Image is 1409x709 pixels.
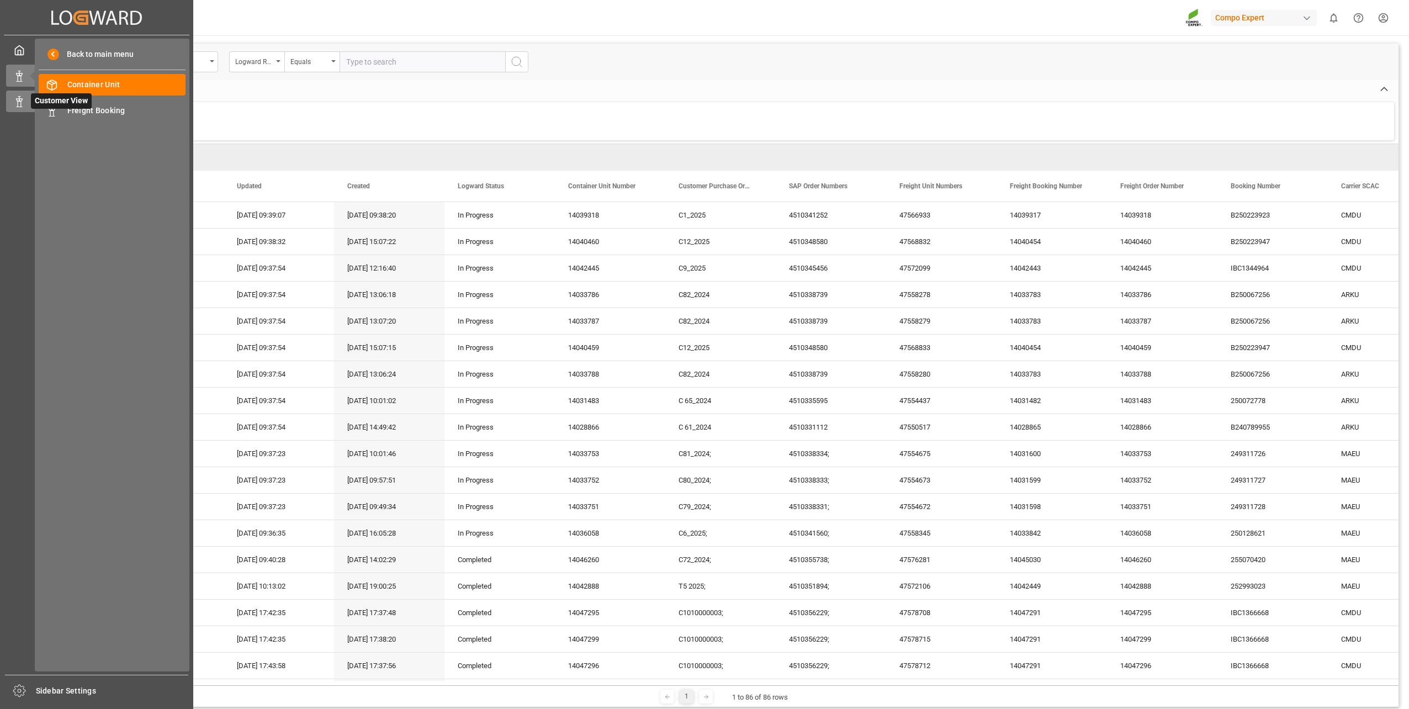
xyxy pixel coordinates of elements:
[886,229,997,255] div: 47568832
[997,414,1107,440] div: 14028865
[886,361,997,387] div: 47558280
[555,653,665,679] div: 14047296
[568,182,635,190] span: Container Unit Number
[458,494,542,520] div: In Progress
[776,202,886,228] div: 4510341252
[886,573,997,599] div: 47572106
[1217,547,1328,573] div: 255070420
[997,520,1107,546] div: 14033842
[665,282,776,308] div: C82_2024
[334,653,444,679] div: [DATE] 17:37:56
[886,441,997,467] div: 47554675
[886,520,997,546] div: 47558345
[1217,520,1328,546] div: 250128621
[1217,679,1328,705] div: IBC1366668
[1211,7,1321,28] button: Compo Expert
[555,255,665,281] div: 14042445
[665,308,776,334] div: C82_2024
[224,388,334,414] div: [DATE] 09:37:54
[1107,255,1217,281] div: 14042445
[458,441,542,467] div: In Progress
[997,600,1107,626] div: 14047291
[458,309,542,334] div: In Progress
[776,467,886,493] div: 4510338333;
[39,74,186,96] a: Container Unit
[67,105,186,117] span: Freight Booking
[776,335,886,361] div: 4510348580
[224,520,334,546] div: [DATE] 09:36:35
[555,467,665,493] div: 14033752
[458,521,542,546] div: In Progress
[886,547,997,573] div: 47576281
[1010,182,1082,190] span: Freight Booking Number
[1217,600,1328,626] div: IBC1366668
[997,679,1107,705] div: 14047291
[458,182,504,190] span: Logward Status
[555,679,665,705] div: 14047297
[1217,467,1328,493] div: 249311727
[6,39,187,61] a: My Cockpit
[224,494,334,520] div: [DATE] 09:37:23
[886,467,997,493] div: 47554673
[555,600,665,626] div: 14047295
[458,203,542,228] div: In Progress
[776,282,886,308] div: 4510338739
[458,256,542,281] div: In Progress
[334,388,444,414] div: [DATE] 10:01:02
[224,600,334,626] div: [DATE] 17:42:35
[555,626,665,652] div: 14047299
[997,255,1107,281] div: 14042443
[224,679,334,705] div: [DATE] 17:43:58
[776,520,886,546] div: 4510341560;
[1107,600,1217,626] div: 14047295
[665,679,776,705] div: C1010000003;
[1107,653,1217,679] div: 14047296
[555,494,665,520] div: 14033751
[340,51,505,72] input: Type to search
[458,229,542,255] div: In Progress
[1217,441,1328,467] div: 249311726
[224,229,334,255] div: [DATE] 09:38:32
[1107,520,1217,546] div: 14036058
[1217,335,1328,361] div: B250223947
[886,679,997,705] div: 47578713
[458,547,542,573] div: Completed
[1185,8,1203,28] img: Screenshot%202023-09-29%20at%2010.02.21.png_1712312052.png
[555,282,665,308] div: 14033786
[224,414,334,440] div: [DATE] 09:37:54
[776,547,886,573] div: 4510355738;
[334,361,444,387] div: [DATE] 13:06:24
[997,308,1107,334] div: 14033783
[458,388,542,414] div: In Progress
[665,414,776,440] div: C 61_2024
[1107,335,1217,361] div: 14040459
[555,547,665,573] div: 14046260
[1107,361,1217,387] div: 14033788
[1217,255,1328,281] div: IBC1344964
[997,335,1107,361] div: 14040454
[458,468,542,493] div: In Progress
[334,494,444,520] div: [DATE] 09:49:34
[290,54,328,67] div: Equals
[334,282,444,308] div: [DATE] 13:06:18
[776,308,886,334] div: 4510338739
[1217,388,1328,414] div: 250072778
[1341,182,1379,190] span: Carrier SCAC
[1217,308,1328,334] div: B250067256
[31,93,92,109] span: Customer View
[886,626,997,652] div: 47578715
[776,600,886,626] div: 4510356229;
[458,415,542,440] div: In Progress
[235,54,273,67] div: Logward Reference
[458,574,542,599] div: Completed
[224,573,334,599] div: [DATE] 10:13:02
[555,414,665,440] div: 14028866
[334,600,444,626] div: [DATE] 17:37:48
[886,282,997,308] div: 47558278
[886,335,997,361] div: 47568833
[6,91,187,112] a: Customer ViewCustomer View
[1211,10,1317,26] div: Compo Expert
[555,335,665,361] div: 14040459
[679,182,753,190] span: Customer Purchase Order Numbers
[347,182,370,190] span: Created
